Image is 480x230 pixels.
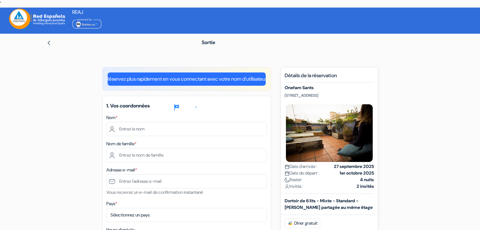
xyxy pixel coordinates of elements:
img: calendar.svg [285,164,289,169]
font: Détails de la réservation [285,72,337,79]
font: Dîner gratuit [294,220,317,226]
a: Réservez plus rapidement en vous connectant avec votre nom d'utilisateur [108,72,266,86]
font: Date d'arrivée : [289,164,317,169]
font: Pays [106,201,115,206]
font: Onefam Sants [285,85,314,90]
input: Entrez l'adresse e-mail [106,174,267,188]
font: 2 invités [357,183,374,189]
font: 1er octobre 2025 [340,170,374,176]
font: 27 septembre 2025 [334,164,374,169]
font: Vous recevrez un e-mail de confirmation instantané [106,189,203,195]
font: Sortie [202,39,215,46]
input: Entrez le nom de famille [106,148,267,162]
input: Entrez le nom [106,122,267,136]
font: 1. Vos coordonnées [106,102,150,109]
font: Adresse e-mail [106,167,135,173]
img: calendar.svg [285,171,289,176]
font: REAJ [72,9,83,15]
font: Rester: [289,177,302,182]
font: Dortoir de 6 lits - Mixte - Standard - [PERSON_NAME] partagée au même étage [285,198,373,210]
img: left_arrow.svg [46,40,51,45]
font: Nom de famille [106,141,134,147]
font: [STREET_ADDRESS] [285,93,318,98]
font: contour_d'erreur [150,104,242,111]
img: moon.svg [285,178,289,182]
font: Nom [106,115,116,120]
img: user_icon.svg [285,184,289,189]
font: Date de départ : [289,170,319,176]
font: 4 nuits [360,177,374,182]
a: contour_d'erreur [150,102,242,109]
img: free_breakfast.svg [287,221,293,226]
font: Réservez plus rapidement en vous connectant avec votre nom d'utilisateur [106,76,267,82]
font: Invités : [289,183,303,189]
